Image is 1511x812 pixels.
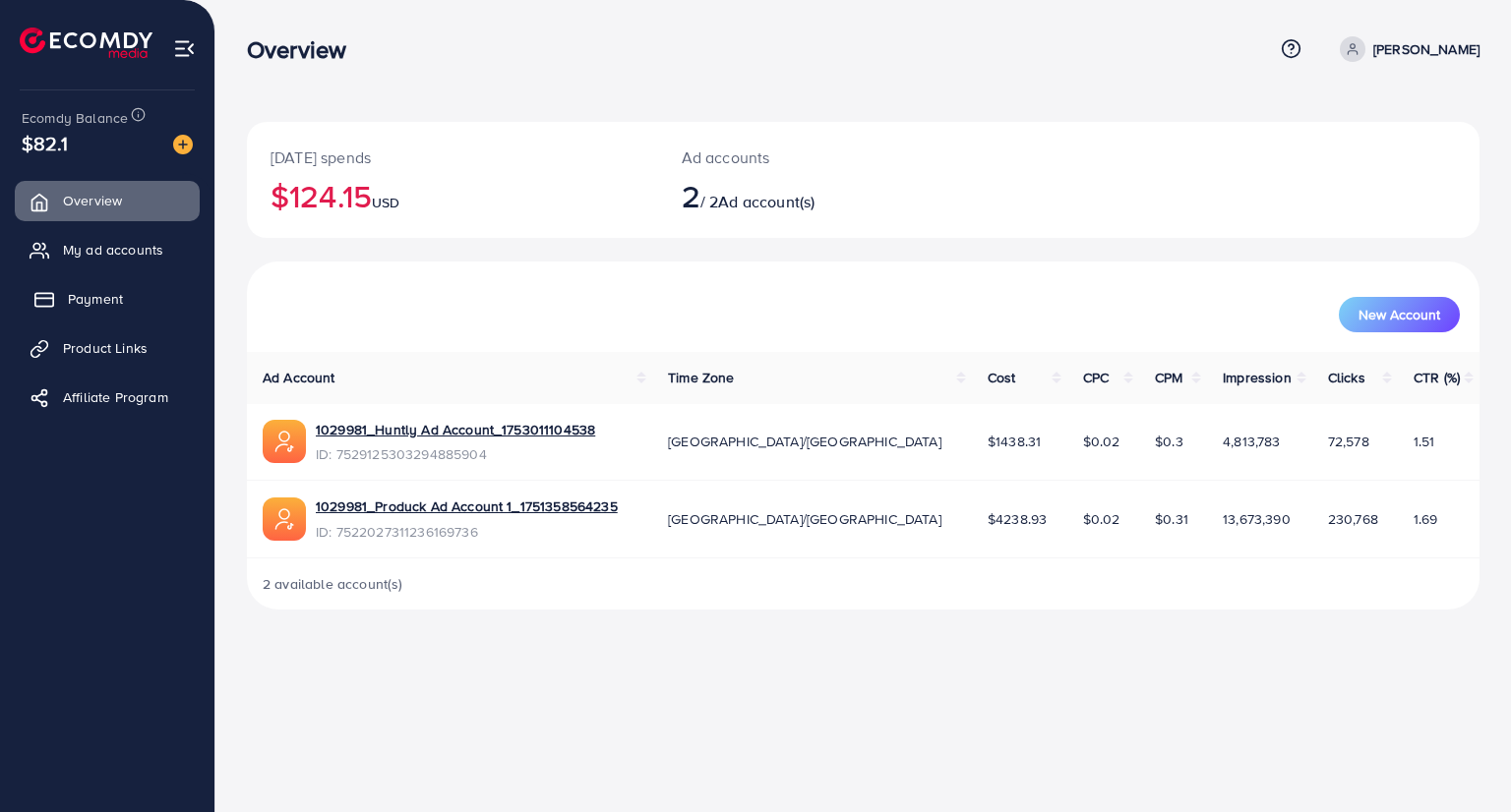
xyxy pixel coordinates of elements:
span: USD [372,193,399,212]
a: Overview [15,181,200,220]
a: [PERSON_NAME] [1332,36,1480,62]
span: CPC [1083,368,1109,387]
a: 1029981_Huntly Ad Account_1753011104538 [316,420,595,439]
span: Product Links [63,338,148,358]
span: Ad Account [263,368,335,387]
span: 2 [682,173,700,218]
span: 4,813,783 [1223,432,1280,451]
p: [DATE] spends [271,145,635,169]
span: Ecomdy Balance [22,108,128,128]
span: $82.1 [22,129,68,157]
h2: / 2 [682,177,942,214]
img: ic-ads-acc.e4c84228.svg [263,420,306,463]
img: ic-ads-acc.e4c84228.svg [263,497,306,541]
span: $1438.31 [988,432,1041,451]
h3: Overview [247,35,362,64]
span: 72,578 [1328,432,1369,451]
span: $4238.93 [988,509,1047,529]
span: $0.31 [1155,509,1188,529]
span: $0.02 [1083,432,1120,451]
span: Time Zone [668,368,734,387]
span: 1.69 [1414,509,1438,529]
span: $0.3 [1155,432,1183,451]
a: Payment [15,279,200,319]
span: 1.51 [1414,432,1435,451]
span: Cost [988,368,1016,387]
span: New Account [1359,308,1440,321]
span: CPM [1155,368,1182,387]
img: image [173,135,193,154]
span: 230,768 [1328,509,1378,529]
span: 13,673,390 [1223,509,1291,529]
span: Clicks [1328,368,1365,387]
span: Ad account(s) [718,191,815,212]
button: New Account [1339,297,1460,332]
span: 2 available account(s) [263,574,403,594]
span: Impression [1223,368,1292,387]
span: [GEOGRAPHIC_DATA]/[GEOGRAPHIC_DATA] [668,432,941,451]
img: logo [20,28,152,58]
span: ID: 7529125303294885904 [316,444,595,464]
a: Product Links [15,328,200,368]
a: My ad accounts [15,230,200,269]
p: Ad accounts [682,145,942,169]
span: Affiliate Program [63,387,168,407]
img: menu [173,37,196,60]
span: Overview [63,191,122,210]
iframe: Chat [1427,724,1496,797]
span: [GEOGRAPHIC_DATA]/[GEOGRAPHIC_DATA] [668,509,941,529]
h2: $124.15 [271,177,635,214]
span: ID: 7522027311236169736 [316,522,618,542]
a: 1029981_Produck Ad Account 1_1751358564235 [316,496,618,516]
span: My ad accounts [63,240,163,260]
span: $0.02 [1083,509,1120,529]
p: [PERSON_NAME] [1373,37,1480,61]
span: Payment [68,289,123,309]
span: CTR (%) [1414,368,1460,387]
a: Affiliate Program [15,377,200,417]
